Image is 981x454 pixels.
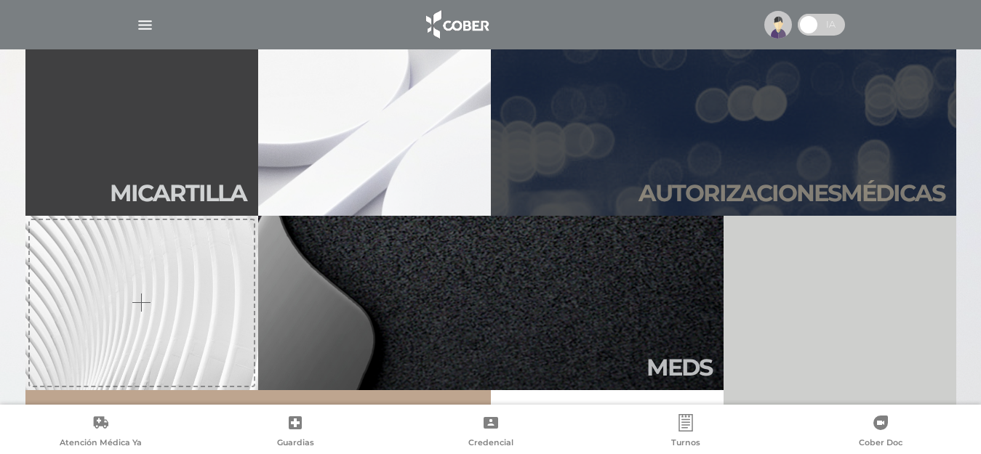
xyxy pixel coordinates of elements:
[136,16,154,34] img: Cober_menu-lines-white.svg
[859,437,902,450] span: Cober Doc
[258,216,724,390] a: Meds
[783,414,978,451] a: Cober Doc
[110,179,247,207] h2: Mi car tilla
[393,414,588,451] a: Credencial
[25,41,258,216] a: Micartilla
[3,414,198,451] a: Atención Médica Ya
[671,437,700,450] span: Turnos
[764,11,792,38] img: profile-placeholder.svg
[277,437,314,450] span: Guardias
[468,437,513,450] span: Credencial
[588,414,783,451] a: Turnos
[491,41,956,216] a: Autorizacionesmédicas
[60,437,142,450] span: Atención Médica Ya
[418,7,494,42] img: logo_cober_home-white.png
[638,179,945,207] h2: Autori zaciones médicas
[646,354,712,381] h2: Meds
[198,414,393,451] a: Guardias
